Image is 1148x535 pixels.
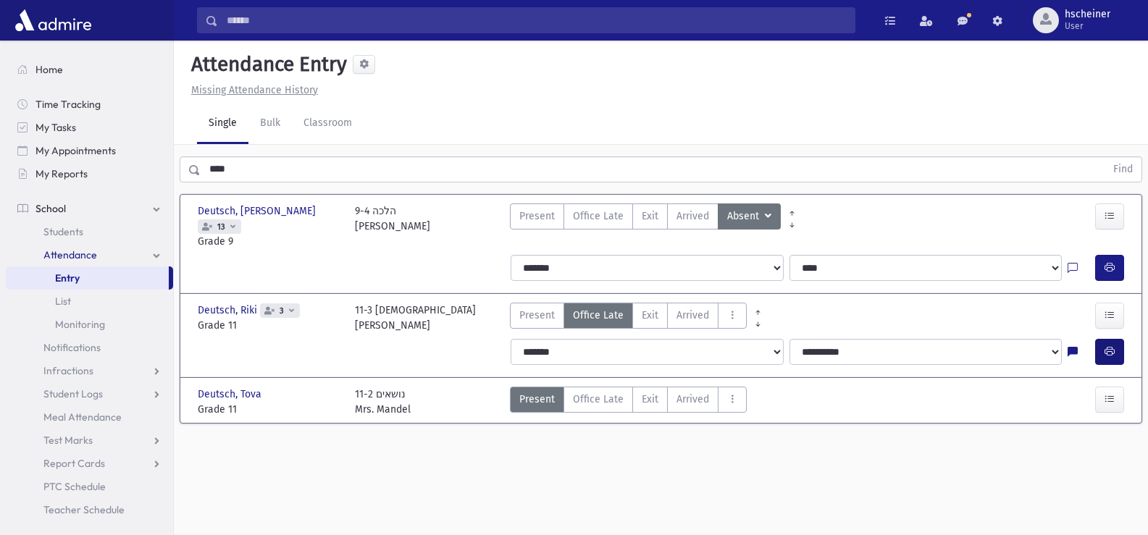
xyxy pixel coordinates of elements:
span: My Appointments [35,144,116,157]
a: School [6,197,173,220]
span: Home [35,63,63,76]
a: Bulk [248,104,292,144]
span: Present [519,208,555,224]
span: Grade 11 [198,318,340,333]
div: AttTypes [510,203,781,249]
a: Students [6,220,173,243]
span: Students [43,225,83,238]
span: PTC Schedule [43,480,106,493]
span: Exit [642,208,658,224]
span: Test Marks [43,434,93,447]
img: AdmirePro [12,6,95,35]
span: Present [519,308,555,323]
span: My Reports [35,167,88,180]
span: Deutsch, [PERSON_NAME] [198,203,319,219]
span: Exit [642,392,658,407]
a: Notifications [6,336,173,359]
span: 3 [277,306,287,316]
span: Report Cards [43,457,105,470]
a: Teacher Schedule [6,498,173,521]
span: Deutsch, Tova [198,387,264,402]
span: User [1065,20,1110,32]
span: Exit [642,308,658,323]
a: Meal Attendance [6,405,173,429]
a: Entry [6,266,169,290]
span: Arrived [676,392,709,407]
span: Teacher Schedule [43,503,125,516]
span: hscheiner [1065,9,1110,20]
span: 13 [214,222,228,232]
a: My Reports [6,162,173,185]
a: Report Cards [6,452,173,475]
span: Grade 11 [198,402,340,417]
a: Home [6,58,173,81]
span: Entry [55,271,80,285]
h5: Attendance Entry [185,52,347,77]
span: Monitoring [55,318,105,331]
span: Present [519,392,555,407]
span: My Tasks [35,121,76,134]
a: Attendance [6,243,173,266]
a: Monitoring [6,313,173,336]
a: My Appointments [6,139,173,162]
a: Missing Attendance History [185,84,318,96]
a: PTC Schedule [6,475,173,498]
button: Absent [718,203,781,229]
span: Infractions [43,364,93,377]
input: Search [218,7,855,33]
span: Attendance [43,248,97,261]
span: Time Tracking [35,98,101,111]
div: AttTypes [510,387,747,417]
span: Student Logs [43,387,103,400]
div: AttTypes [510,303,747,333]
span: Arrived [676,208,709,224]
span: Absent [727,208,762,224]
a: Classroom [292,104,364,144]
span: Office Late [573,308,624,323]
span: School [35,202,66,215]
div: 11-3 [DEMOGRAPHIC_DATA] [PERSON_NAME] [355,303,476,333]
div: 9-4 הלכה [PERSON_NAME] [355,203,430,249]
span: Office Late [573,208,624,224]
u: Missing Attendance History [191,84,318,96]
a: Infractions [6,359,173,382]
a: Time Tracking [6,93,173,116]
a: Single [197,104,248,144]
a: List [6,290,173,313]
span: Notifications [43,341,101,354]
span: Meal Attendance [43,410,122,424]
span: Deutsch, Riki [198,303,260,318]
span: List [55,295,71,308]
a: Test Marks [6,429,173,452]
a: My Tasks [6,116,173,139]
div: 11-2 נושאים Mrs. Mandel [355,387,411,417]
button: Find [1105,157,1141,182]
span: Office Late [573,392,624,407]
span: Arrived [676,308,709,323]
a: Student Logs [6,382,173,405]
span: Grade 9 [198,234,340,249]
